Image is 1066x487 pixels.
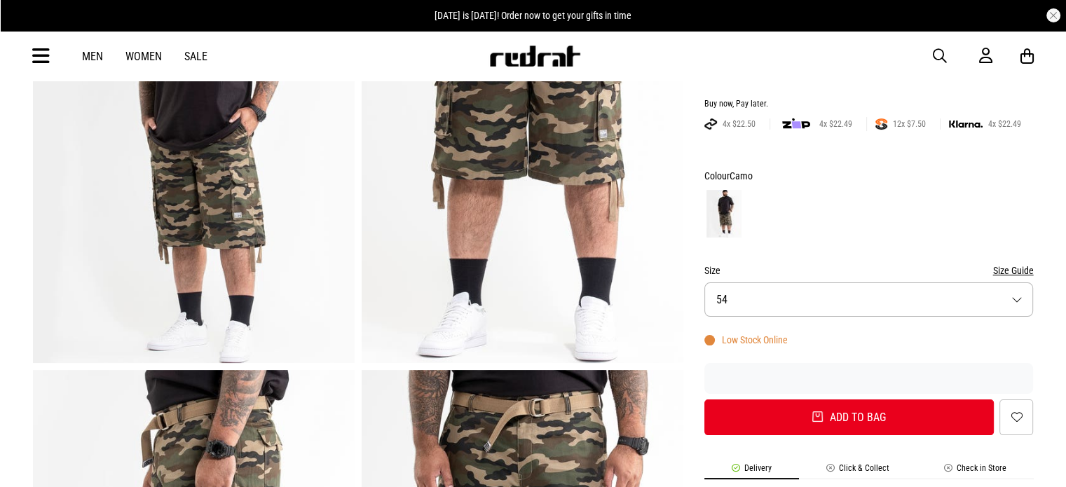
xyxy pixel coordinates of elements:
span: 4x $22.49 [983,118,1027,130]
iframe: Customer reviews powered by Trustpilot [704,371,1034,385]
li: Delivery [704,463,799,479]
div: Colour [704,167,1034,184]
button: 54 [704,282,1034,317]
a: Men [82,50,103,63]
img: zip [782,117,810,131]
span: Camo [730,170,753,181]
img: KLARNA [949,121,983,128]
span: 4x $22.50 [717,118,761,130]
div: Low Stock Online [704,334,788,345]
img: AFTERPAY [704,118,717,130]
img: SPLITPAY [875,118,887,130]
button: Add to bag [704,399,995,435]
li: Click & Collect [799,463,917,479]
span: 4x $22.49 [814,118,858,130]
a: Sale [184,50,207,63]
img: Camo [706,190,742,238]
div: Buy now, Pay later. [704,99,1034,110]
button: Open LiveChat chat widget [11,6,53,48]
span: 54 [716,293,727,306]
button: Size Guide [992,262,1033,279]
span: 12x $7.50 [887,118,931,130]
li: Check in Store [917,463,1034,479]
div: Size [704,262,1034,279]
span: [DATE] is [DATE]! Order now to get your gifts in time [435,10,631,21]
a: Women [125,50,162,63]
img: Redrat logo [488,46,581,67]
